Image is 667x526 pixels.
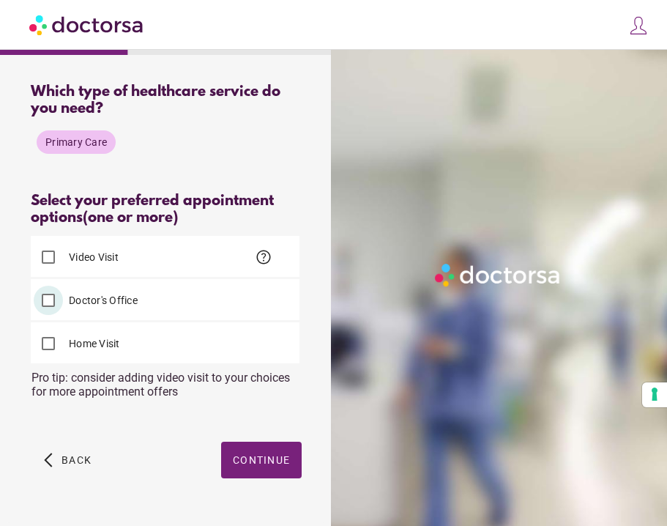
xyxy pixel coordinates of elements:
span: Back [62,454,92,466]
span: (one or more) [83,210,178,226]
div: Select your preferred appointment options [31,193,302,226]
span: Continue [233,454,290,466]
span: help [255,248,272,266]
img: Logo-Doctorsa-trans-White-partial-flat.png [431,260,564,290]
img: Doctorsa.com [29,8,145,41]
button: Continue [221,442,302,478]
label: Home Visit [66,336,120,351]
img: icons8-customer-100.png [628,15,649,36]
label: Doctor's Office [66,293,138,308]
span: Primary Care [45,136,107,148]
div: Which type of healthcare service do you need? [31,84,302,117]
label: Video Visit [66,250,119,264]
div: Pro tip: consider adding video visit to your choices for more appointment offers [31,363,302,399]
button: Your consent preferences for tracking technologies [642,382,667,407]
button: arrow_back_ios Back [38,442,97,478]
